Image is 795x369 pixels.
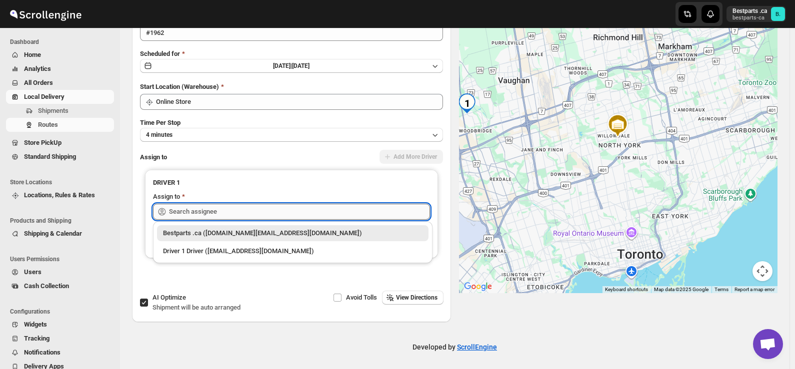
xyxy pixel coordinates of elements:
span: Store Locations [10,178,115,186]
button: View Directions [382,291,443,305]
span: 4 minutes [146,131,172,139]
li: Driver 1 Driver (sheida.kashkooli87@yahoo.com) [153,241,432,259]
span: Home [24,51,41,58]
img: ScrollEngine [8,1,83,26]
a: Open chat [753,329,783,359]
div: All Route Options [132,5,451,291]
span: Products and Shipping [10,217,115,225]
div: Bestparts .ca ([DOMAIN_NAME][EMAIL_ADDRESS][DOMAIN_NAME]) [163,228,422,238]
span: AI Optimize [152,294,186,301]
button: All Orders [6,76,114,90]
button: Routes [6,118,114,132]
button: Locations, Rules & Rates [6,188,114,202]
span: Bestparts .ca [771,7,785,21]
text: B. [775,11,780,17]
span: Shipping & Calendar [24,230,82,237]
button: Cash Collection [6,279,114,293]
span: Cash Collection [24,282,69,290]
span: Widgets [24,321,47,328]
span: Map data ©2025 Google [654,287,708,292]
p: bestparts-ca [732,15,767,21]
span: Shipments [38,107,68,114]
span: [DATE] [292,62,309,69]
p: Bestparts .ca [732,7,767,15]
button: User menu [726,6,786,22]
span: Assign to [140,153,167,161]
span: Locations, Rules & Rates [24,191,95,199]
span: Start Location (Warehouse) [140,83,219,90]
span: Analytics [24,65,51,72]
span: Tracking [24,335,49,342]
div: 1 [457,93,477,113]
span: Users [24,268,41,276]
button: Notifications [6,346,114,360]
img: Google [461,280,494,293]
span: Shipment will be auto arranged [152,304,240,311]
button: Home [6,48,114,62]
p: Developed by [412,342,497,352]
button: Keyboard shortcuts [605,286,648,293]
span: Notifications [24,349,60,356]
span: Configurations [10,308,115,316]
button: Tracking [6,332,114,346]
li: Bestparts .ca (bestparts.ca@gmail.com) [153,225,432,241]
button: Users [6,265,114,279]
a: Open this area in Google Maps (opens a new window) [461,280,494,293]
button: Widgets [6,318,114,332]
div: Assign to [153,192,180,202]
span: Users Permissions [10,255,115,263]
span: Local Delivery [24,93,64,100]
input: Search assignee [169,204,430,220]
span: View Directions [396,294,437,302]
h3: DRIVER 1 [153,178,430,188]
span: Time Per Stop [140,119,180,126]
button: Shipping & Calendar [6,227,114,241]
span: Store PickUp [24,139,61,146]
button: [DATE]|[DATE] [140,59,443,73]
span: All Orders [24,79,53,86]
button: Map camera controls [752,261,772,281]
div: Driver 1 Driver ([EMAIL_ADDRESS][DOMAIN_NAME]) [163,246,422,256]
a: Terms [714,287,728,292]
a: ScrollEngine [457,343,497,351]
span: Routes [38,121,58,128]
input: Eg: Bengaluru Route [140,25,443,41]
button: Shipments [6,104,114,118]
button: 4 minutes [140,128,443,142]
span: Scheduled for [140,50,180,57]
button: Analytics [6,62,114,76]
span: Dashboard [10,38,115,46]
span: Avoid Tolls [346,294,377,301]
a: Report a map error [734,287,774,292]
span: [DATE] | [273,62,292,69]
span: Standard Shipping [24,153,76,160]
input: Search location [156,94,443,110]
